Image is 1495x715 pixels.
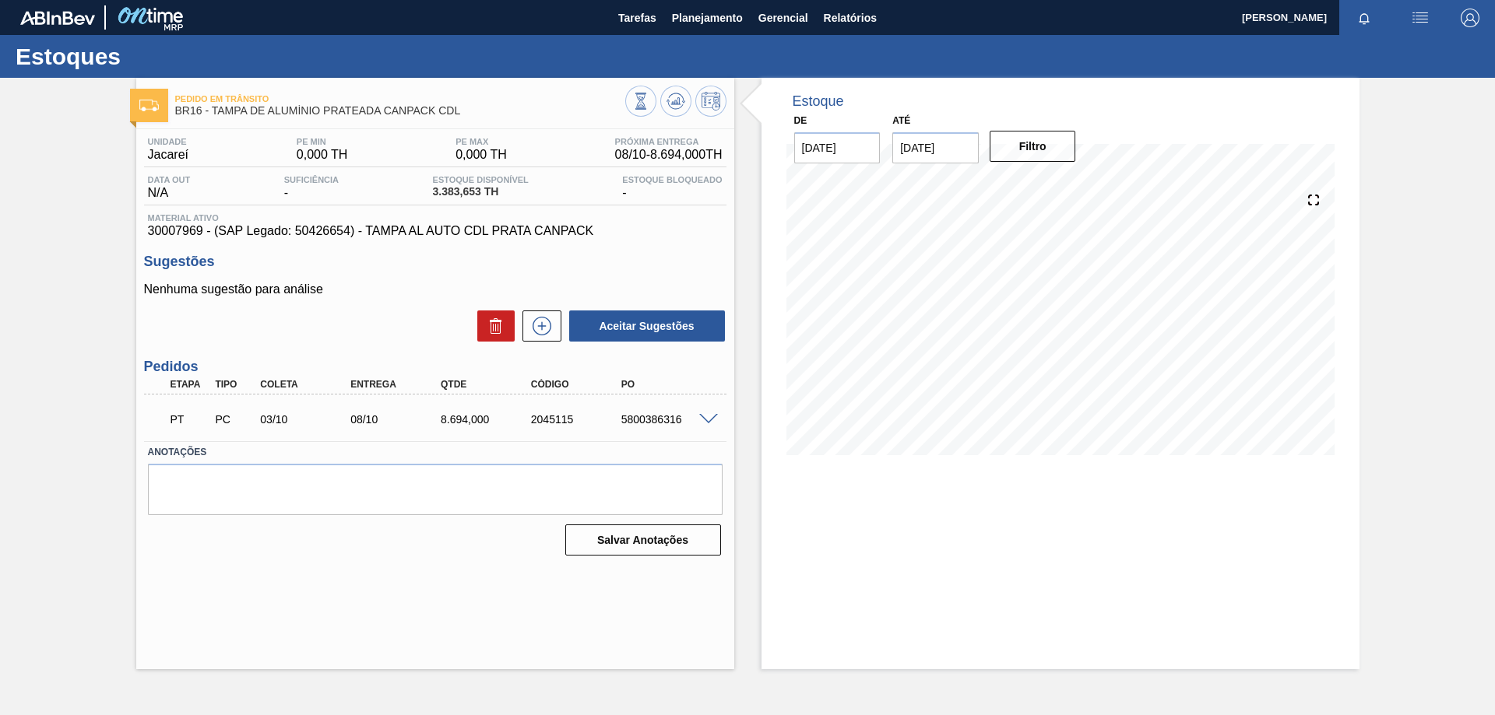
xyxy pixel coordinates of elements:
span: 08/10 - 8.694,000 TH [615,148,723,162]
img: TNhmsLtSVTkK8tSr43FrP2fwEKptu5GPRR3wAAAABJRU5ErkJggg== [20,11,95,25]
span: Suficiência [284,175,339,184]
h1: Estoques [16,47,292,65]
div: Código [527,379,628,390]
div: - [618,175,726,200]
span: BR16 - TAMPA DE ALUMÍNIO PRATEADA CANPACK CDL [175,105,625,117]
span: PE MAX [456,137,507,146]
span: Planejamento [672,9,743,27]
button: Aceitar Sugestões [569,310,725,342]
div: Pedido de Compra [211,413,258,426]
div: Nova sugestão [515,310,561,342]
span: PE MIN [297,137,348,146]
button: Atualizar Gráfico [660,86,691,117]
span: Material ativo [148,213,723,223]
span: 30007969 - (SAP Legado: 50426654) - TAMPA AL AUTO CDL PRATA CANPACK [148,224,723,238]
img: userActions [1411,9,1430,27]
span: 0,000 TH [456,148,507,162]
div: 08/10/2025 [346,413,448,426]
div: N/A [144,175,195,200]
button: Filtro [990,131,1076,162]
div: Tipo [211,379,258,390]
h3: Sugestões [144,254,726,270]
div: Coleta [256,379,357,390]
div: Excluir Sugestões [470,310,515,342]
input: dd/mm/yyyy [892,132,979,163]
span: Data out [148,175,191,184]
div: Qtde [437,379,538,390]
div: Pedido em Trânsito [167,402,213,436]
span: Estoque Disponível [433,175,529,184]
span: Gerencial [758,9,808,27]
div: 5800386316 [617,413,719,426]
div: 2045115 [527,413,628,426]
div: Aceitar Sugestões [561,309,726,343]
h3: Pedidos [144,359,726,375]
span: Tarefas [618,9,656,27]
label: De [794,115,807,126]
span: Pedido em Trânsito [175,94,625,103]
span: Estoque Bloqueado [622,175,722,184]
span: 3.383,653 TH [433,186,529,198]
div: 03/10/2025 [256,413,357,426]
span: Jacareí [148,148,188,162]
label: Até [892,115,910,126]
input: dd/mm/yyyy [794,132,881,163]
button: Programar Estoque [695,86,726,117]
span: Unidade [148,137,188,146]
p: Nenhuma sugestão para análise [144,282,726,296]
p: PT [171,413,209,426]
img: Logout [1461,9,1479,27]
label: Anotações [148,441,723,464]
div: 8.694,000 [437,413,538,426]
img: Ícone [139,100,159,111]
div: PO [617,379,719,390]
div: Estoque [793,93,844,110]
button: Notificações [1339,7,1389,29]
div: - [280,175,343,200]
div: Entrega [346,379,448,390]
span: 0,000 TH [297,148,348,162]
div: Etapa [167,379,213,390]
button: Salvar Anotações [565,524,721,556]
span: Relatórios [824,9,877,27]
span: Próxima Entrega [615,137,723,146]
button: Visão Geral dos Estoques [625,86,656,117]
